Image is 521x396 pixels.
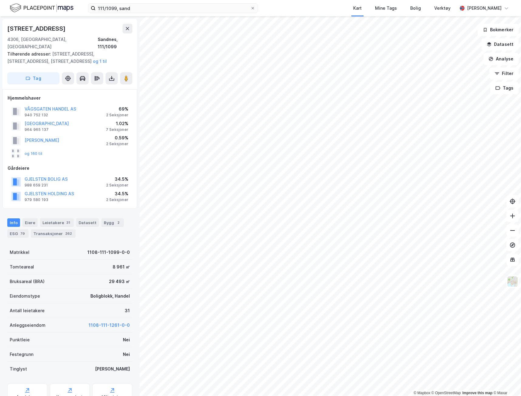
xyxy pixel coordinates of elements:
div: Gårdeiere [8,165,132,172]
div: 31 [65,220,71,226]
div: Mine Tags [375,5,397,12]
div: Kart [353,5,362,12]
div: Tomteareal [10,263,34,271]
div: [STREET_ADDRESS], [STREET_ADDRESS], [STREET_ADDRESS] [7,50,127,65]
div: Datasett [76,218,99,227]
div: 988 659 231 [25,183,48,188]
div: 2 Seksjoner [106,142,128,146]
div: Leietakere [40,218,74,227]
div: Tinglyst [10,365,27,373]
span: Tilhørende adresser: [7,51,52,56]
div: Eiere [22,218,38,227]
a: Improve this map [462,391,492,395]
div: 4306, [GEOGRAPHIC_DATA], [GEOGRAPHIC_DATA] [7,36,98,50]
div: 2 Seksjoner [106,113,128,118]
button: Datasett [482,38,519,50]
div: 1.02% [106,120,128,127]
div: Transaksjoner [31,229,76,238]
a: Mapbox [414,391,430,395]
div: 964 965 137 [25,127,49,132]
input: Søk på adresse, matrikkel, gårdeiere, leietakere eller personer [96,4,250,13]
div: 79 [19,230,26,237]
div: Kontrollprogram for chat [491,367,521,396]
button: Bokmerker [478,24,519,36]
div: Matrikkel [10,249,29,256]
img: logo.f888ab2527a4732fd821a326f86c7f29.svg [10,3,73,13]
img: Z [507,276,518,287]
div: 979 580 193 [25,197,48,202]
div: 69% [106,105,128,113]
div: Boligblokk, Handel [90,292,130,300]
button: Tag [7,72,59,84]
div: Verktøy [434,5,451,12]
iframe: Chat Widget [491,367,521,396]
div: Antall leietakere [10,307,45,314]
div: 0.59% [106,134,128,142]
div: ESG [7,229,29,238]
div: Punktleie [10,336,30,343]
div: 31 [125,307,130,314]
div: 2 Seksjoner [106,197,128,202]
div: 2 Seksjoner [106,183,128,188]
div: Anleggseiendom [10,322,46,329]
div: 2 [115,220,121,226]
div: Bruksareal (BRA) [10,278,45,285]
div: 7 Seksjoner [106,127,128,132]
button: Tags [490,82,519,94]
a: OpenStreetMap [431,391,461,395]
div: 940 752 132 [25,113,48,118]
div: Info [7,218,20,227]
div: [STREET_ADDRESS] [7,24,67,33]
div: Nei [123,351,130,358]
div: Nei [123,336,130,343]
div: 29 493 ㎡ [109,278,130,285]
button: Analyse [483,53,519,65]
div: [PERSON_NAME] [95,365,130,373]
div: 8 961 ㎡ [113,263,130,271]
div: Sandnes, 111/1099 [98,36,132,50]
div: Hjemmelshaver [8,94,132,102]
button: 1108-111-1261-0-0 [89,322,130,329]
div: Bolig [410,5,421,12]
div: 262 [64,230,73,237]
div: 34.5% [106,190,128,197]
div: Eiendomstype [10,292,40,300]
div: Bygg [101,218,124,227]
div: [PERSON_NAME] [467,5,502,12]
div: 1108-111-1099-0-0 [87,249,130,256]
div: Festegrunn [10,351,33,358]
button: Filter [489,67,519,80]
div: 34.5% [106,176,128,183]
